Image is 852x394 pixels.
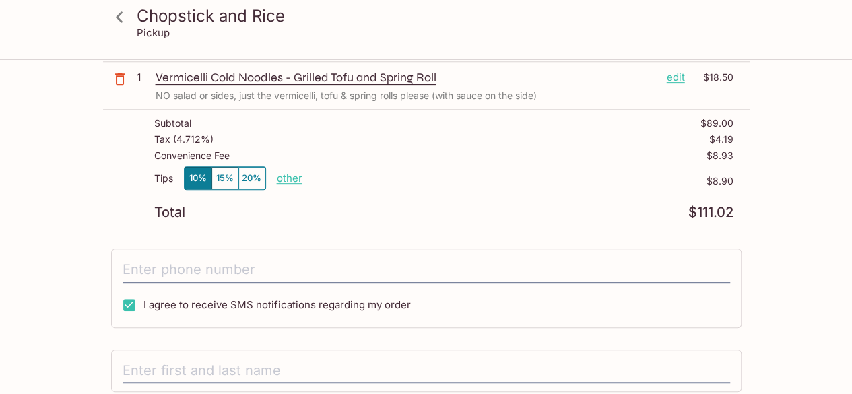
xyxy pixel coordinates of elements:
[688,206,733,219] p: $111.02
[667,70,685,85] p: edit
[211,167,238,189] button: 15%
[302,176,733,187] p: $8.90
[156,90,733,101] p: NO salad or sides, just the vermicelli, tofu & spring rolls please (with sauce on the side)
[143,298,411,311] span: I agree to receive SMS notifications regarding my order
[707,150,733,161] p: $8.93
[137,26,170,39] p: Pickup
[154,206,185,219] p: Total
[238,167,265,189] button: 20%
[693,70,733,85] p: $18.50
[137,70,150,85] p: 1
[154,173,173,184] p: Tips
[700,118,733,129] p: $89.00
[154,118,191,129] p: Subtotal
[123,257,730,283] input: Enter phone number
[277,172,302,185] button: other
[154,150,230,161] p: Convenience Fee
[156,70,656,85] p: Vermicelli Cold Noodles - Grilled Tofu and Spring Roll
[123,358,730,384] input: Enter first and last name
[137,5,739,26] h3: Chopstick and Rice
[185,167,211,189] button: 10%
[709,134,733,145] p: $4.19
[154,134,214,145] p: Tax ( 4.712% )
